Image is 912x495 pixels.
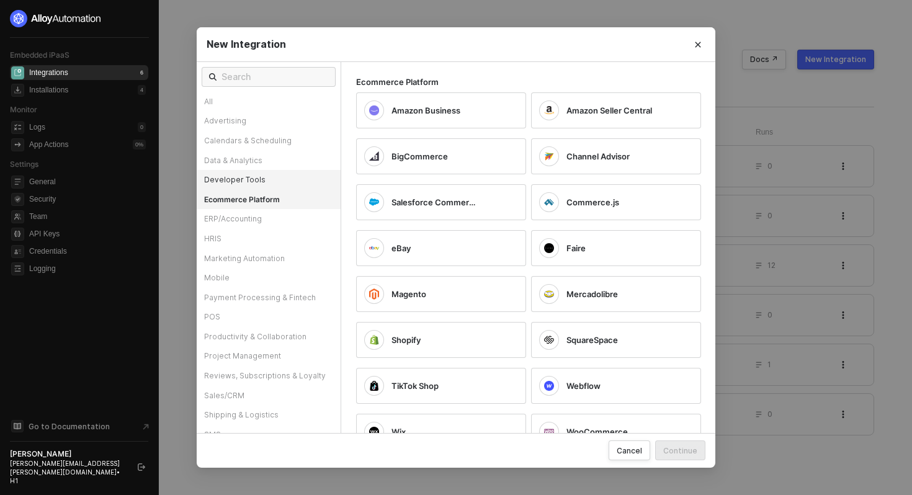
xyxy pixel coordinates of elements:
[369,335,379,345] img: icon
[197,92,341,112] div: All
[197,346,341,366] div: Project Management
[356,77,716,87] div: Ecommerce Platform
[197,386,341,406] div: Sales/CRM
[197,288,341,308] div: Payment Processing & Fintech
[391,105,460,116] span: Amazon Business
[391,380,439,391] span: TikTok Shop
[566,151,630,162] span: Channel Advisor
[197,131,341,151] div: Calendars & Scheduling
[544,289,554,299] img: icon
[544,106,554,114] img: icon
[197,327,341,347] div: Productivity & Collaboration
[369,427,379,437] img: icon
[207,38,705,51] div: New Integration
[391,197,480,208] span: Salesforce Commerce Cloud
[197,111,341,131] div: Advertising
[209,72,217,82] span: icon-search
[369,288,379,300] img: icon
[681,27,715,62] button: Close
[566,380,601,391] span: Webflow
[197,190,341,210] div: Ecommerce Platform
[566,288,618,300] span: Mercadolibre
[197,405,341,425] div: Shipping & Logistics
[566,243,586,254] span: Faire
[391,334,421,346] span: Shopify
[369,243,379,253] img: icon
[544,197,554,207] img: icon
[197,170,341,190] div: Developer Tools
[655,440,705,460] button: Continue
[197,209,341,229] div: ERP/Accounting
[369,381,379,391] img: icon
[544,151,554,161] img: icon
[221,70,328,84] input: Search
[391,426,406,437] span: Wix
[544,335,554,345] img: icon
[197,268,341,288] div: Mobile
[544,381,554,391] img: icon
[566,197,619,208] span: Commerce.js
[391,288,426,300] span: Magento
[391,151,448,162] span: BigCommerce
[369,105,379,115] img: icon
[369,197,379,207] img: icon
[617,445,642,456] div: Cancel
[197,229,341,249] div: HRIS
[566,105,652,116] span: Amazon Seller Central
[544,243,554,253] img: icon
[544,427,554,437] img: icon
[566,426,628,437] span: WooCommerce
[197,249,341,269] div: Marketing Automation
[369,151,379,161] img: icon
[197,425,341,445] div: SMS
[566,334,618,346] span: SquareSpace
[197,307,341,327] div: POS
[197,366,341,386] div: Reviews, Subscriptions & Loyalty
[609,440,650,460] button: Cancel
[391,243,411,254] span: eBay
[197,151,341,171] div: Data & Analytics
